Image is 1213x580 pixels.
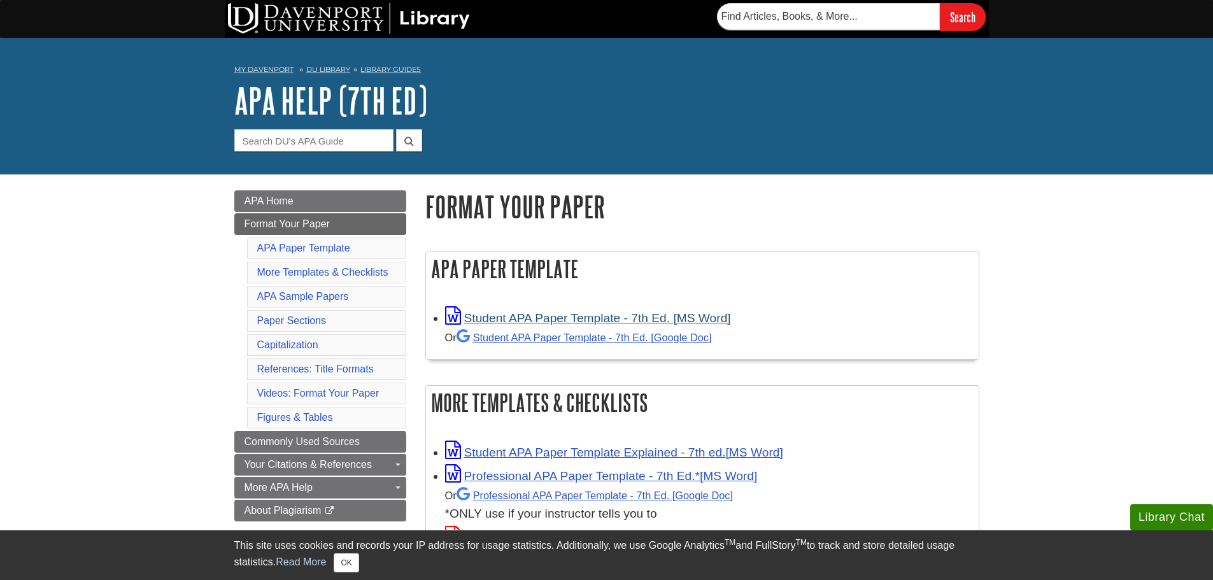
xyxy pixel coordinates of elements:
form: Searches DU Library's articles, books, and more [717,3,986,31]
div: Guide Page Menu [234,190,406,521]
div: *ONLY use if your instructor tells you to [445,486,972,523]
h1: Format Your Paper [425,190,979,223]
div: This site uses cookies and records your IP address for usage statistics. Additionally, we use Goo... [234,538,979,572]
input: Search DU's APA Guide [234,129,394,152]
a: Commonly Used Sources [234,431,406,453]
a: APA Help (7th Ed) [234,81,427,120]
a: About Plagiarism [234,500,406,521]
a: More APA Help [234,477,406,499]
a: DU Library [306,65,350,74]
a: APA Sample Papers [257,291,349,302]
a: Figures & Tables [257,412,333,423]
a: Videos: Format Your Paper [257,388,380,399]
sup: TM [796,538,807,547]
a: APA Home [234,190,406,212]
a: Student APA Paper Template - 7th Ed. [Google Doc] [457,332,712,343]
a: APA Paper Template [257,243,350,253]
a: Capitalization [257,339,318,350]
span: About Plagiarism [245,505,322,516]
a: Read More [276,556,326,567]
button: Close [334,553,358,572]
h2: More Templates & Checklists [426,386,979,420]
span: Your Citations & References [245,459,372,470]
a: My Davenport [234,64,294,75]
span: Commonly Used Sources [245,436,360,447]
a: Link opens in new window [445,469,758,483]
i: This link opens in a new window [324,507,335,515]
a: Link opens in new window [445,446,783,459]
small: Or [445,490,733,501]
a: References: Title Formats [257,364,374,374]
a: Format Your Paper [234,213,406,235]
a: Professional APA Paper Template - 7th Ed. [457,490,733,501]
sup: TM [725,538,735,547]
input: Search [940,3,986,31]
a: Paper Sections [257,315,327,326]
span: APA Home [245,195,294,206]
a: Link opens in new window [445,311,731,325]
small: Or [445,332,712,343]
a: Your Citations & References [234,454,406,476]
nav: breadcrumb [234,61,979,81]
a: More Templates & Checklists [257,267,388,278]
span: More APA Help [245,482,313,493]
img: DU Library [228,3,470,34]
a: Library Guides [360,65,421,74]
h2: APA Paper Template [426,252,979,286]
input: Find Articles, Books, & More... [717,3,940,30]
span: Format Your Paper [245,218,330,229]
button: Library Chat [1130,504,1213,530]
